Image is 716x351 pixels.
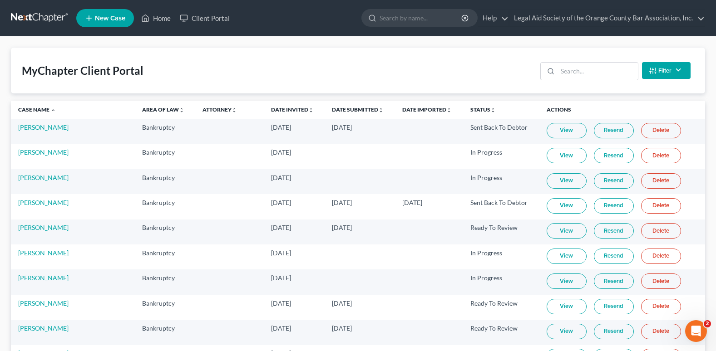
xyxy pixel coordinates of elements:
a: View [547,173,587,189]
a: Resend [594,198,634,214]
a: Date Invitedunfold_more [271,106,314,113]
span: [DATE] [271,148,291,156]
a: Date Importedunfold_more [402,106,452,113]
input: Search... [558,63,638,80]
td: Ready To Review [463,320,539,345]
a: Statusunfold_more [470,106,496,113]
span: [DATE] [332,224,352,231]
td: Bankruptcy [135,295,195,320]
a: Delete [641,198,681,214]
a: [PERSON_NAME] [18,299,69,307]
a: Resend [594,249,634,264]
span: [DATE] [332,199,352,206]
input: Search by name... [380,10,463,26]
i: unfold_more [308,107,314,113]
a: Resend [594,324,634,339]
td: In Progress [463,144,539,169]
span: [DATE] [271,224,291,231]
span: [DATE] [271,123,291,131]
a: View [547,249,587,264]
td: In Progress [463,269,539,294]
i: unfold_more [490,107,496,113]
span: [DATE] [271,199,291,206]
span: [DATE] [332,324,352,332]
td: Bankruptcy [135,194,195,219]
button: Filter [642,62,691,79]
i: unfold_more [179,107,184,113]
span: [DATE] [332,299,352,307]
td: Sent Back To Debtor [463,119,539,144]
a: Attorneyunfold_more [202,106,237,113]
a: [PERSON_NAME] [18,249,69,257]
td: Bankruptcy [135,144,195,169]
a: Delete [641,299,681,314]
a: Delete [641,324,681,339]
th: Actions [539,101,705,119]
a: Delete [641,249,681,264]
span: [DATE] [271,174,291,181]
iframe: Intercom live chat [685,320,707,342]
span: [DATE] [271,299,291,307]
a: View [547,273,587,289]
a: Delete [641,223,681,239]
a: Delete [641,148,681,163]
a: [PERSON_NAME] [18,199,69,206]
a: [PERSON_NAME] [18,148,69,156]
td: Bankruptcy [135,320,195,345]
span: New Case [95,15,125,22]
a: Delete [641,273,681,289]
td: Sent Back To Debtor [463,194,539,219]
span: [DATE] [271,249,291,257]
a: [PERSON_NAME] [18,174,69,181]
a: Resend [594,223,634,239]
a: Resend [594,123,634,138]
a: Client Portal [175,10,234,26]
a: Home [137,10,175,26]
td: In Progress [463,244,539,269]
a: View [547,123,587,138]
i: unfold_more [378,107,384,113]
a: Resend [594,273,634,289]
td: Bankruptcy [135,169,195,194]
i: expand_less [50,107,56,113]
span: [DATE] [271,324,291,332]
a: Case Name expand_less [18,106,56,113]
i: unfold_more [446,107,452,113]
a: Date Submittedunfold_more [332,106,384,113]
td: Bankruptcy [135,244,195,269]
a: [PERSON_NAME] [18,224,69,231]
div: MyChapter Client Portal [22,63,143,78]
a: Delete [641,123,681,138]
td: Bankruptcy [135,119,195,144]
a: Area of Lawunfold_more [142,106,184,113]
a: View [547,223,587,239]
span: [DATE] [271,274,291,282]
a: Legal Aid Society of the Orange County Bar Association, Inc. [509,10,705,26]
td: Bankruptcy [135,219,195,244]
a: View [547,299,587,314]
td: Ready To Review [463,295,539,320]
a: View [547,198,587,214]
a: View [547,148,587,163]
td: Ready To Review [463,219,539,244]
td: Bankruptcy [135,269,195,294]
a: View [547,324,587,339]
span: [DATE] [332,123,352,131]
a: Resend [594,299,634,314]
a: Delete [641,173,681,189]
a: [PERSON_NAME] [18,123,69,131]
span: [DATE] [402,199,422,206]
a: [PERSON_NAME] [18,274,69,282]
a: Resend [594,148,634,163]
a: Resend [594,173,634,189]
i: unfold_more [232,107,237,113]
span: 2 [704,320,711,327]
a: [PERSON_NAME] [18,324,69,332]
td: In Progress [463,169,539,194]
a: Help [478,10,509,26]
